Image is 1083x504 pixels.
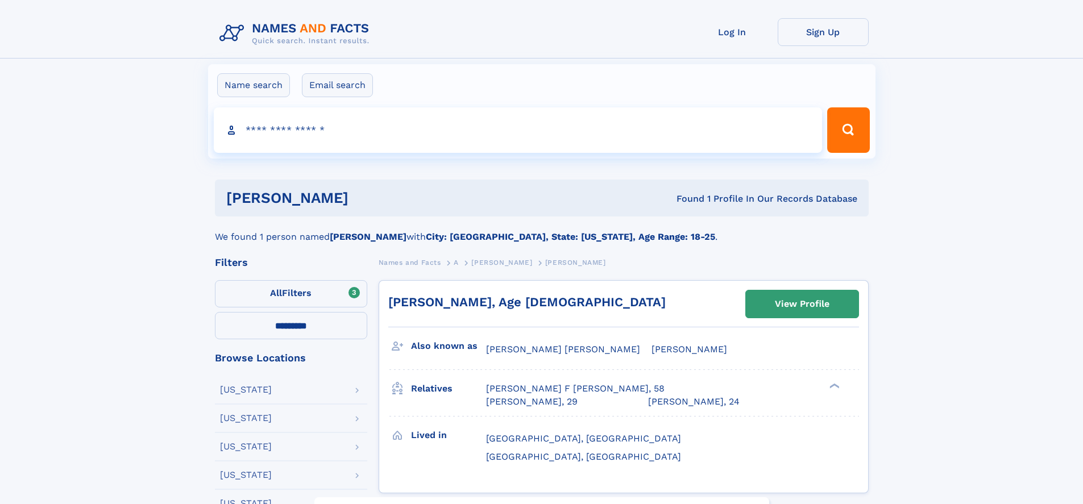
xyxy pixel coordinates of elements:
[215,257,367,268] div: Filters
[687,18,778,46] a: Log In
[226,191,513,205] h1: [PERSON_NAME]
[388,295,666,309] a: [PERSON_NAME], Age [DEMOGRAPHIC_DATA]
[217,73,290,97] label: Name search
[214,107,823,153] input: search input
[330,231,406,242] b: [PERSON_NAME]
[411,379,486,398] h3: Relatives
[302,73,373,97] label: Email search
[486,433,681,444] span: [GEOGRAPHIC_DATA], [GEOGRAPHIC_DATA]
[426,231,715,242] b: City: [GEOGRAPHIC_DATA], State: [US_STATE], Age Range: 18-25
[827,382,840,390] div: ❯
[215,353,367,363] div: Browse Locations
[471,259,532,266] span: [PERSON_NAME]
[454,255,459,269] a: A
[486,344,640,355] span: [PERSON_NAME] [PERSON_NAME]
[220,470,272,480] div: [US_STATE]
[270,288,282,298] span: All
[411,426,486,445] h3: Lived in
[220,414,272,423] div: [US_STATE]
[215,216,869,244] div: We found 1 person named with .
[215,18,379,49] img: Logo Names and Facts
[775,291,829,317] div: View Profile
[454,259,459,266] span: A
[379,255,441,269] a: Names and Facts
[486,395,578,408] a: [PERSON_NAME], 29
[778,18,869,46] a: Sign Up
[220,385,272,394] div: [US_STATE]
[827,107,869,153] button: Search Button
[512,193,857,205] div: Found 1 Profile In Our Records Database
[471,255,532,269] a: [PERSON_NAME]
[215,280,367,307] label: Filters
[746,290,858,318] a: View Profile
[220,442,272,451] div: [US_STATE]
[652,344,727,355] span: [PERSON_NAME]
[648,395,740,408] a: [PERSON_NAME], 24
[486,382,665,395] a: [PERSON_NAME] F [PERSON_NAME], 58
[411,336,486,356] h3: Also known as
[486,451,681,462] span: [GEOGRAPHIC_DATA], [GEOGRAPHIC_DATA]
[545,259,606,266] span: [PERSON_NAME]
